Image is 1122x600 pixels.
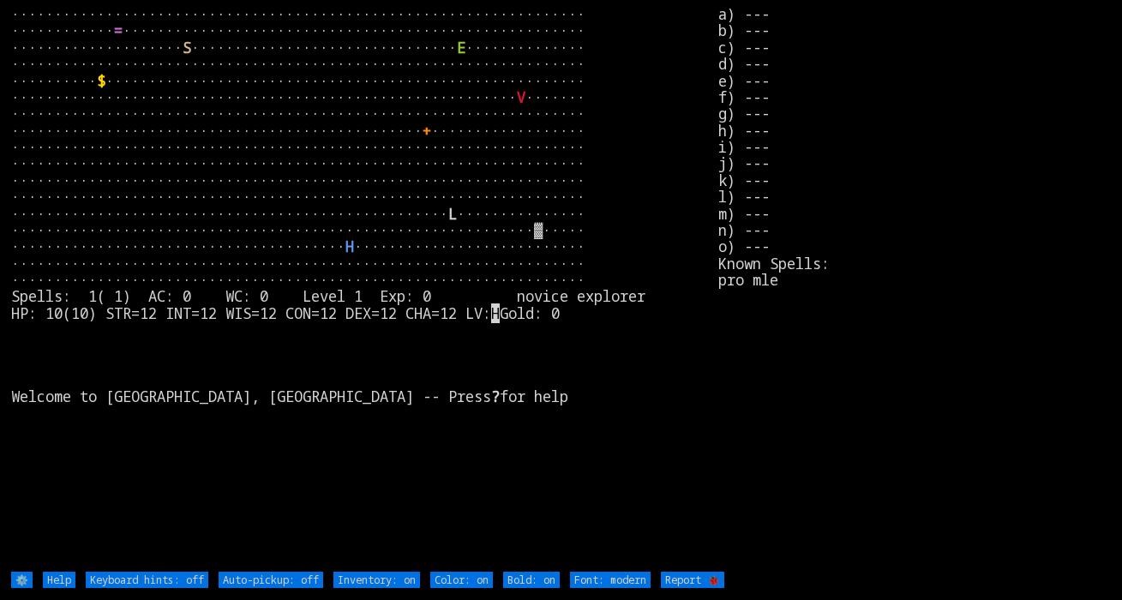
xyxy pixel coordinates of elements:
[661,572,724,588] input: Report 🐞
[345,237,354,256] font: H
[491,303,500,323] mark: H
[333,572,420,588] input: Inventory: on
[503,572,560,588] input: Bold: on
[448,204,457,224] font: L
[491,387,500,406] b: ?
[43,572,75,588] input: Help
[423,121,431,141] font: +
[86,572,208,588] input: Keyboard hints: off
[457,38,465,57] font: E
[718,6,1111,570] stats: a) --- b) --- c) --- d) --- e) --- f) --- g) --- h) --- i) --- j) --- k) --- l) --- m) --- n) ---...
[430,572,493,588] input: Color: on
[183,38,191,57] font: S
[97,71,105,91] font: $
[114,21,123,40] font: =
[11,6,718,570] larn: ··································································· ············ ················...
[517,87,525,107] font: V
[219,572,323,588] input: Auto-pickup: off
[570,572,651,588] input: Font: modern
[11,572,33,588] input: ⚙️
